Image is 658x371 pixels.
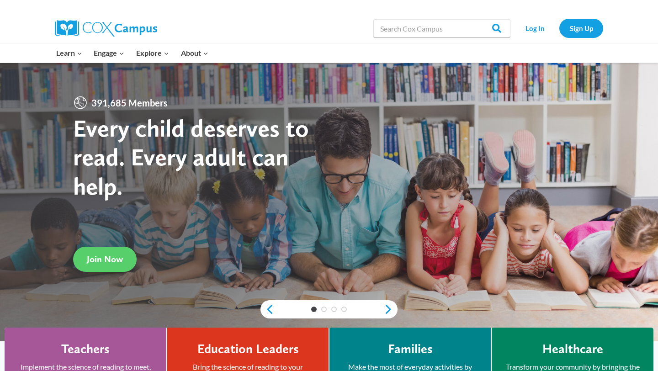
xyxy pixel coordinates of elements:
a: 1 [311,307,317,312]
strong: Every child deserves to read. Every adult can help. [73,113,309,201]
h4: Families [388,341,433,357]
span: Engage [94,47,124,59]
span: Join Now [87,254,123,265]
a: 2 [321,307,327,312]
nav: Primary Navigation [50,43,214,63]
a: previous [260,304,274,315]
h4: Healthcare [542,341,603,357]
span: Learn [56,47,82,59]
a: Join Now [73,247,137,272]
span: 391,685 Members [88,95,171,110]
a: 3 [331,307,337,312]
nav: Secondary Navigation [515,19,603,37]
h4: Education Leaders [197,341,299,357]
span: About [181,47,208,59]
a: Sign Up [559,19,603,37]
span: Explore [136,47,169,59]
div: content slider buttons [260,300,398,318]
a: 4 [341,307,347,312]
img: Cox Campus [55,20,157,37]
a: Log In [515,19,555,37]
input: Search Cox Campus [373,19,510,37]
h4: Teachers [61,341,110,357]
a: next [384,304,398,315]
